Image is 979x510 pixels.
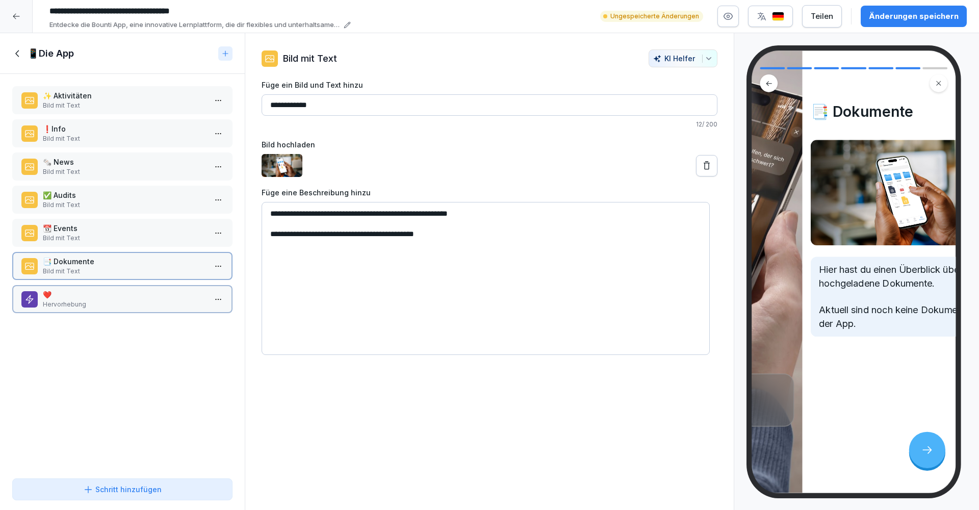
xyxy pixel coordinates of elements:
[615,385,785,396] h4: ❤️
[43,134,206,143] p: Bild mit Text
[43,223,206,234] p: 📆 Events
[262,187,717,198] label: Füge eine Beschreibung hinzu
[43,123,206,134] p: ❗️Info
[861,6,967,27] button: Änderungen speichern
[869,11,959,22] div: Änderungen speichern
[83,484,162,495] div: Schritt hinzufügen
[12,219,233,247] div: 📆 EventsBild mit Text
[12,119,233,147] div: ❗️InfoBild mit Text
[43,289,206,300] p: ❤️
[43,256,206,267] p: 📑 Dokumente
[262,80,717,90] label: Füge ein Bild und Text hinzu
[12,152,233,181] div: 🗞️ NewsBild mit Text
[43,167,206,176] p: Bild mit Text
[12,186,233,214] div: ✅ AuditsBild mit Text
[43,300,206,309] p: Hervorhebung
[28,47,74,60] h1: 📱Die App
[12,86,233,114] div: ✨ AktivitätenBild mit Text
[262,139,717,150] label: Bild hochladen
[283,52,337,65] p: Bild mit Text
[43,157,206,167] p: 🗞️ News
[43,190,206,200] p: ✅ Audits
[802,5,842,28] button: Teilen
[811,11,833,22] div: Teilen
[12,252,233,280] div: 📑 DokumenteBild mit Text
[610,12,699,21] p: Ungespeicherte Änderungen
[43,101,206,110] p: Bild mit Text
[43,267,206,276] p: Bild mit Text
[12,285,233,313] div: ❤️Hervorhebung
[43,200,206,210] p: Bild mit Text
[615,401,785,416] p: Viel Spass beim Lernen!
[772,12,784,21] img: de.svg
[43,234,206,243] p: Bild mit Text
[49,20,341,30] p: Entdecke die Bounti App, eine innovative Lernplattform, die dir flexibles und unterhaltsames Lern...
[649,49,717,67] button: KI Helfer
[262,120,717,129] p: 12 / 200
[12,478,233,500] button: Schritt hinzufügen
[43,90,206,101] p: ✨ Aktivitäten
[653,54,713,63] div: KI Helfer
